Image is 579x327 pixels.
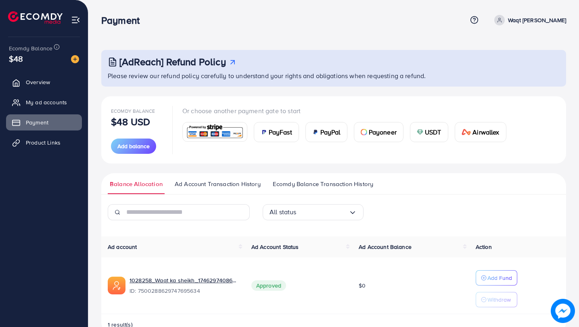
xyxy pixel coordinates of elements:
img: image [551,299,575,323]
a: card [182,122,247,142]
span: $48 [9,53,23,64]
p: Add Fund [487,273,512,283]
img: card [361,129,367,135]
input: Search for option [297,206,349,218]
span: Payment [26,118,48,126]
span: Approved [251,280,286,291]
img: image [71,55,79,63]
p: Waqt [PERSON_NAME] [508,15,566,25]
span: $0 [359,281,366,290]
span: Add balance [117,142,150,150]
a: Product Links [6,135,82,151]
a: cardAirwallex [455,122,506,142]
img: card [185,123,245,141]
a: Payment [6,114,82,130]
h3: [AdReach] Refund Policy [119,56,226,68]
a: 1028258_Waqt ka sheikh_1746297408644 [130,276,238,284]
img: card [417,129,423,135]
img: logo [8,11,63,24]
img: menu [71,15,80,25]
span: PayPal [320,127,341,137]
span: All status [270,206,297,218]
button: Add Fund [476,270,517,286]
span: Action [476,243,492,251]
div: Search for option [263,204,364,220]
span: USDT [425,127,441,137]
a: cardPayFast [254,122,299,142]
span: Product Links [26,139,61,147]
span: PayFast [269,127,292,137]
img: card [261,129,267,135]
img: card [462,129,471,135]
img: card [312,129,319,135]
span: Ad Account Status [251,243,299,251]
button: Add balance [111,139,156,154]
p: $48 USD [111,117,150,126]
span: Balance Allocation [110,180,163,188]
span: Ad Account Transaction History [175,180,261,188]
a: Overview [6,74,82,90]
a: cardPayoneer [354,122,403,142]
span: Ad account [108,243,137,251]
span: Airwallex [472,127,499,137]
div: <span class='underline'>1028258_Waqt ka sheikh_1746297408644</span></br>7500288629747695634 [130,276,238,295]
span: Ecomdy Balance [9,44,52,52]
span: Payoneer [369,127,397,137]
span: Ad Account Balance [359,243,412,251]
a: cardUSDT [410,122,448,142]
span: ID: 7500288629747695634 [130,287,238,295]
span: Ecomdy Balance [111,108,155,114]
h3: Payment [101,14,146,26]
a: Waqt [PERSON_NAME] [491,15,566,25]
a: cardPayPal [305,122,347,142]
p: Please review our refund policy carefully to understand your rights and obligations when requesti... [108,71,561,81]
p: Or choose another payment gate to start [182,106,513,116]
a: My ad accounts [6,94,82,110]
span: Ecomdy Balance Transaction History [273,180,373,188]
p: Withdraw [487,295,511,304]
span: My ad accounts [26,98,67,106]
span: Overview [26,78,50,86]
button: Withdraw [476,292,517,307]
img: ic-ads-acc.e4c84228.svg [108,277,125,294]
